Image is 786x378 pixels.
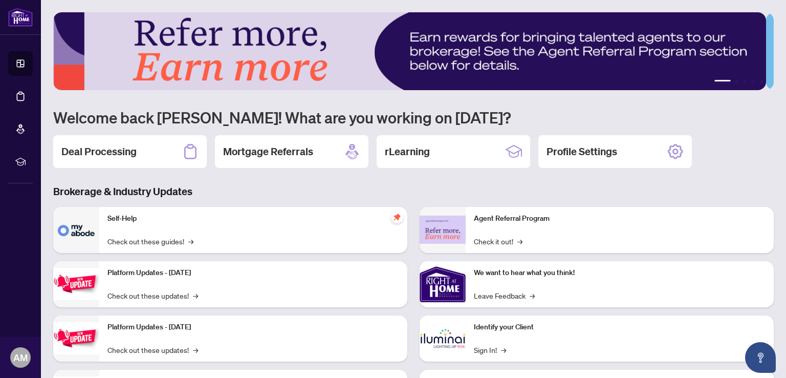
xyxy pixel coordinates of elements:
img: Identify your Client [420,316,466,362]
span: → [193,290,198,301]
h1: Welcome back [PERSON_NAME]! What are you working on [DATE]? [53,108,774,127]
span: pushpin [391,211,403,223]
img: Platform Updates - July 8, 2025 [53,322,99,354]
p: Platform Updates - [DATE] [107,322,399,333]
button: 3 [743,80,747,84]
button: Open asap [745,342,776,373]
button: 2 [735,80,739,84]
h2: Profile Settings [547,144,617,159]
img: Slide 0 [53,12,766,90]
span: → [193,344,198,355]
h3: Brokerage & Industry Updates [53,184,774,199]
p: Self-Help [107,213,399,224]
img: Agent Referral Program [420,216,466,244]
a: Check it out!→ [474,236,522,247]
img: We want to hear what you think! [420,261,466,307]
img: Platform Updates - July 21, 2025 [53,268,99,300]
a: Check out these guides!→ [107,236,193,247]
button: 5 [759,80,763,84]
button: 1 [714,80,731,84]
p: Identify your Client [474,322,766,333]
a: Check out these updates!→ [107,290,198,301]
h2: Mortgage Referrals [223,144,313,159]
span: AM [13,350,28,365]
p: We want to hear what you think! [474,267,766,279]
p: Agent Referral Program [474,213,766,224]
h2: rLearning [385,144,430,159]
h2: Deal Processing [61,144,137,159]
a: Check out these updates!→ [107,344,198,355]
button: 4 [751,80,755,84]
img: logo [8,8,33,27]
span: → [530,290,535,301]
img: Self-Help [53,207,99,253]
span: → [188,236,193,247]
span: → [501,344,506,355]
a: Sign In!→ [474,344,506,355]
span: → [517,236,522,247]
p: Platform Updates - [DATE] [107,267,399,279]
a: Leave Feedback→ [474,290,535,301]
